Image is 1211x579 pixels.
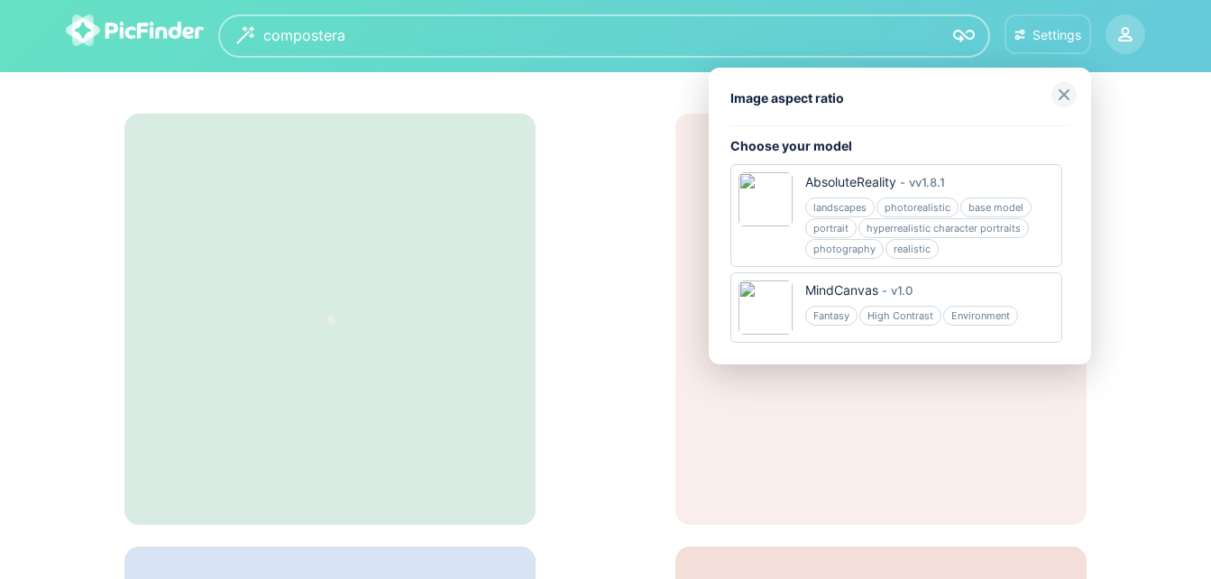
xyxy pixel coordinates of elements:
img: 6563a2d355b76-2048x2048.jpg [739,280,793,335]
img: close-grey.svg [1051,82,1077,107]
div: realistic [885,239,939,259]
div: portrait [805,218,857,238]
div: AbsoluteReality [805,173,896,191]
div: photorealistic [876,198,959,217]
div: - [896,173,909,191]
div: MindCanvas [805,281,878,299]
div: Choose your model [730,137,1069,155]
div: hyperrealistic character portraits [858,218,1029,238]
div: High Contrast [859,306,941,326]
div: base model [960,198,1032,217]
div: Environment [943,306,1018,326]
div: v v1.8.1 [909,173,945,191]
div: v 1.0 [891,281,913,299]
div: Image aspect ratio [730,89,1069,107]
div: photography [805,239,884,259]
img: 68361c9274fc8-1200x1509.jpg [739,172,793,226]
div: landscapes [805,198,875,217]
div: - [878,281,891,299]
div: Fantasy [805,306,858,326]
